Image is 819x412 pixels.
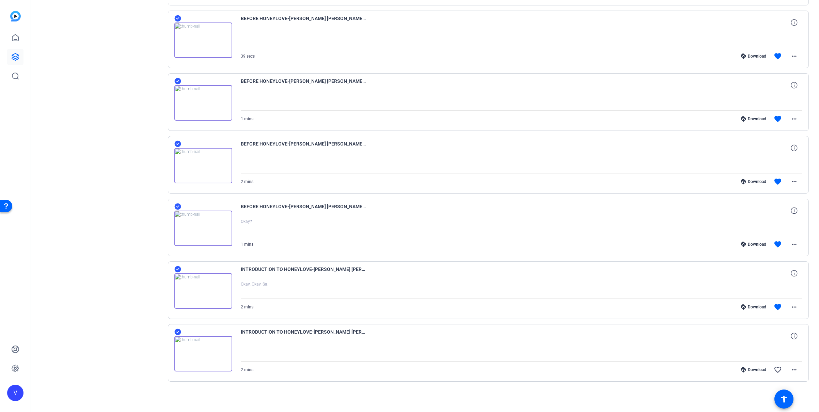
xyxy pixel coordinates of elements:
[737,179,770,184] div: Download
[174,22,232,58] img: thumb-nail
[774,303,782,311] mat-icon: favorite
[790,366,798,374] mat-icon: more_horiz
[774,366,782,374] mat-icon: favorite_border
[174,85,232,121] img: thumb-nail
[774,240,782,248] mat-icon: favorite
[174,211,232,246] img: thumb-nail
[174,273,232,309] img: thumb-nail
[241,179,253,184] span: 2 mins
[790,240,798,248] mat-icon: more_horiz
[790,303,798,311] mat-icon: more_horiz
[737,367,770,372] div: Download
[241,305,253,309] span: 2 mins
[241,242,253,247] span: 1 mins
[774,178,782,186] mat-icon: favorite
[774,115,782,123] mat-icon: favorite
[10,11,21,21] img: blue-gradient.svg
[241,77,367,93] span: BEFORE HONEYLOVE-[PERSON_NAME] [PERSON_NAME]-2025-08-13-10-02-44-402-0
[241,202,367,219] span: BEFORE HONEYLOVE-[PERSON_NAME] [PERSON_NAME]-2025-08-13-09-54-26-234-0
[174,336,232,371] img: thumb-nail
[241,367,253,372] span: 2 mins
[241,265,367,281] span: INTRODUCTION TO HONEYLOVE-[PERSON_NAME] [PERSON_NAME]-2025-08-13-09-47-19-087-0
[774,52,782,60] mat-icon: favorite
[790,52,798,60] mat-icon: more_horiz
[790,178,798,186] mat-icon: more_horiz
[737,116,770,122] div: Download
[241,14,367,31] span: BEFORE HONEYLOVE-[PERSON_NAME] [PERSON_NAME]-2025-08-13-10-04-48-653-0
[790,115,798,123] mat-icon: more_horiz
[241,117,253,121] span: 1 mins
[7,385,23,401] div: V
[241,140,367,156] span: BEFORE HONEYLOVE-[PERSON_NAME] [PERSON_NAME]-2025-08-13-09-58-25-258-0
[737,54,770,59] div: Download
[174,148,232,183] img: thumb-nail
[737,242,770,247] div: Download
[780,395,788,403] mat-icon: accessibility
[737,304,770,310] div: Download
[241,328,367,344] span: INTRODUCTION TO HONEYLOVE-[PERSON_NAME] [PERSON_NAME]-2025-08-13-09-43-16-142-0
[241,54,255,59] span: 39 secs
